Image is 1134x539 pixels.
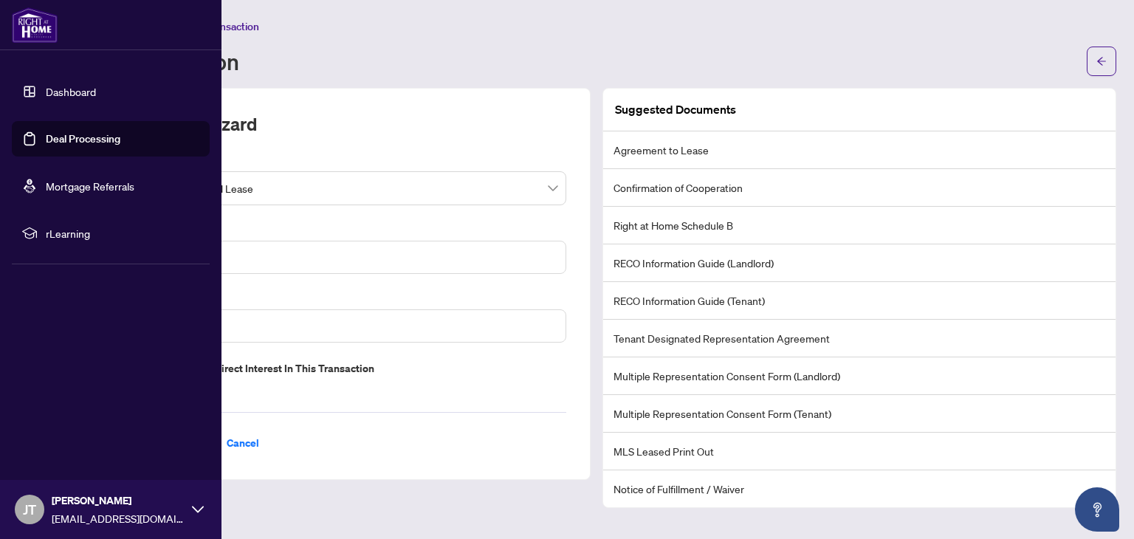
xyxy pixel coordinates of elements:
label: Transaction Type [101,154,566,170]
li: Agreement to Lease [603,131,1116,169]
article: Suggested Documents [615,100,736,119]
li: Tenant Designated Representation Agreement [603,320,1116,357]
li: Notice of Fulfillment / Waiver [603,470,1116,507]
span: rLearning [46,225,199,241]
img: logo [12,7,58,43]
button: Cancel [215,430,271,456]
label: Property Address [101,292,566,308]
span: [PERSON_NAME] [52,492,185,509]
button: Open asap [1075,487,1119,532]
span: Cancel [227,431,259,455]
span: Deal - Agent Double End Lease [110,174,557,202]
li: Multiple Representation Consent Form (Tenant) [603,395,1116,433]
li: Multiple Representation Consent Form (Landlord) [603,357,1116,395]
label: Do you have direct or indirect interest in this transaction [101,360,566,377]
a: Dashboard [46,85,96,98]
li: MLS Leased Print Out [603,433,1116,470]
li: RECO Information Guide (Tenant) [603,282,1116,320]
label: MLS ID [101,223,566,239]
li: Right at Home Schedule B [603,207,1116,244]
span: JT [23,499,36,520]
li: Confirmation of Cooperation [603,169,1116,207]
span: Add Transaction [184,20,259,33]
a: Mortgage Referrals [46,179,134,193]
a: Deal Processing [46,132,120,145]
li: RECO Information Guide (Landlord) [603,244,1116,282]
span: [EMAIL_ADDRESS][DOMAIN_NAME] [52,510,185,526]
span: arrow-left [1096,56,1107,66]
